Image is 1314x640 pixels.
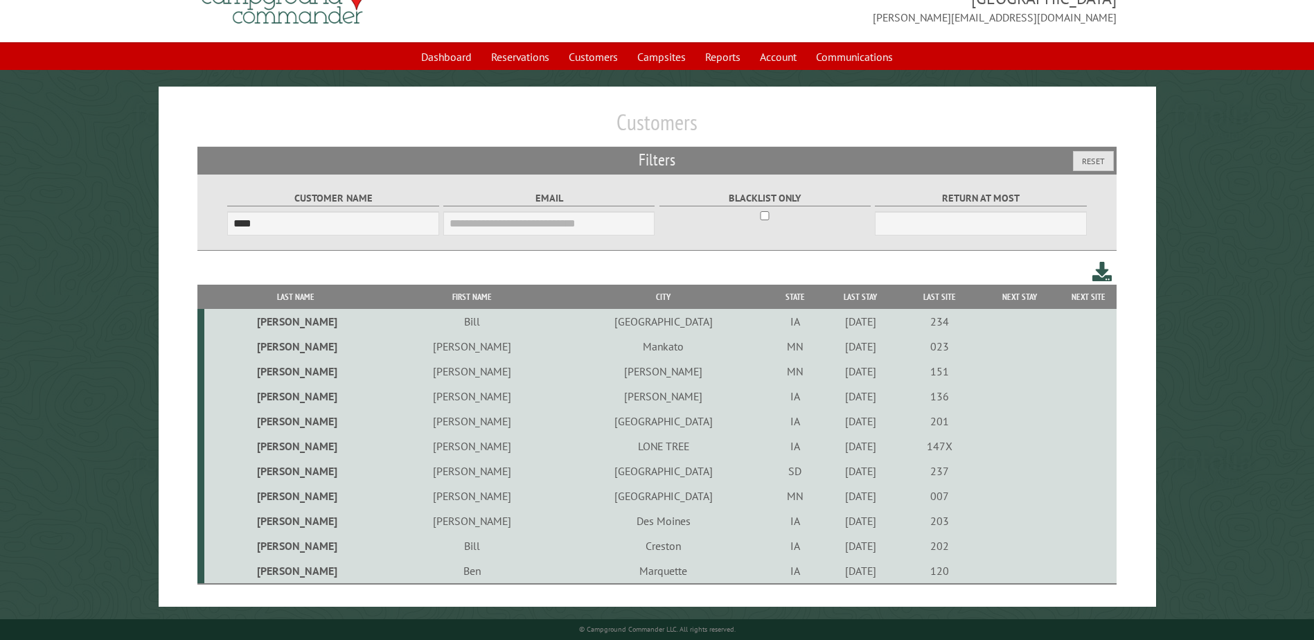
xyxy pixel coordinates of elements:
div: [DATE] [823,339,898,353]
td: [PERSON_NAME] [387,434,558,459]
td: Creston [558,533,770,558]
td: 007 [900,483,979,508]
td: Mankato [558,334,770,359]
td: Des Moines [558,508,770,533]
a: Campsites [629,44,694,70]
td: [PERSON_NAME] [204,384,387,409]
th: Last Stay [821,285,900,309]
td: [PERSON_NAME] [387,409,558,434]
label: Email [443,190,655,206]
td: [GEOGRAPHIC_DATA] [558,483,770,508]
td: 201 [900,409,979,434]
td: [PERSON_NAME] [387,334,558,359]
th: Next Stay [978,285,1060,309]
a: Dashboard [413,44,480,70]
td: 202 [900,533,979,558]
div: [DATE] [823,489,898,503]
h1: Customers [197,109,1116,147]
td: IA [770,409,821,434]
a: Account [752,44,805,70]
td: [PERSON_NAME] [204,409,387,434]
td: [PERSON_NAME] [204,334,387,359]
td: Bill [387,309,558,334]
th: State [770,285,821,309]
a: Reports [697,44,749,70]
td: IA [770,309,821,334]
button: Reset [1073,151,1114,171]
label: Blacklist only [659,190,871,206]
td: IA [770,434,821,459]
div: [DATE] [823,314,898,328]
td: [GEOGRAPHIC_DATA] [558,309,770,334]
td: [PERSON_NAME] [387,359,558,384]
div: [DATE] [823,464,898,478]
td: [PERSON_NAME] [204,533,387,558]
td: [PERSON_NAME] [204,459,387,483]
td: [GEOGRAPHIC_DATA] [558,409,770,434]
td: IA [770,533,821,558]
a: Download this customer list (.csv) [1092,259,1112,285]
label: Return at most [875,190,1086,206]
th: First Name [387,285,558,309]
td: 147X [900,434,979,459]
td: 151 [900,359,979,384]
small: © Campground Commander LLC. All rights reserved. [579,625,736,634]
td: [PERSON_NAME] [204,483,387,508]
td: [PERSON_NAME] [204,508,387,533]
td: [GEOGRAPHIC_DATA] [558,459,770,483]
td: [PERSON_NAME] [387,384,558,409]
td: 023 [900,334,979,359]
td: [PERSON_NAME] [387,459,558,483]
td: [PERSON_NAME] [558,359,770,384]
td: [PERSON_NAME] [204,359,387,384]
a: Reservations [483,44,558,70]
td: SD [770,459,821,483]
div: [DATE] [823,514,898,528]
div: [DATE] [823,364,898,378]
td: [PERSON_NAME] [558,384,770,409]
td: MN [770,359,821,384]
h2: Filters [197,147,1116,173]
td: 203 [900,508,979,533]
td: [PERSON_NAME] [204,434,387,459]
td: IA [770,384,821,409]
label: Customer Name [227,190,438,206]
td: 120 [900,558,979,584]
td: IA [770,508,821,533]
div: [DATE] [823,414,898,428]
td: [PERSON_NAME] [387,508,558,533]
td: 234 [900,309,979,334]
th: City [558,285,770,309]
a: Communications [808,44,901,70]
td: [PERSON_NAME] [387,483,558,508]
th: Last Name [204,285,387,309]
td: 237 [900,459,979,483]
td: [PERSON_NAME] [204,309,387,334]
td: IA [770,558,821,584]
td: Marquette [558,558,770,584]
td: Ben [387,558,558,584]
th: Next Site [1061,285,1117,309]
div: [DATE] [823,564,898,578]
div: [DATE] [823,439,898,453]
div: [DATE] [823,389,898,403]
td: 136 [900,384,979,409]
th: Last Site [900,285,979,309]
td: MN [770,334,821,359]
td: Bill [387,533,558,558]
td: LONE TREE [558,434,770,459]
td: MN [770,483,821,508]
div: [DATE] [823,539,898,553]
a: Customers [560,44,626,70]
td: [PERSON_NAME] [204,558,387,584]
